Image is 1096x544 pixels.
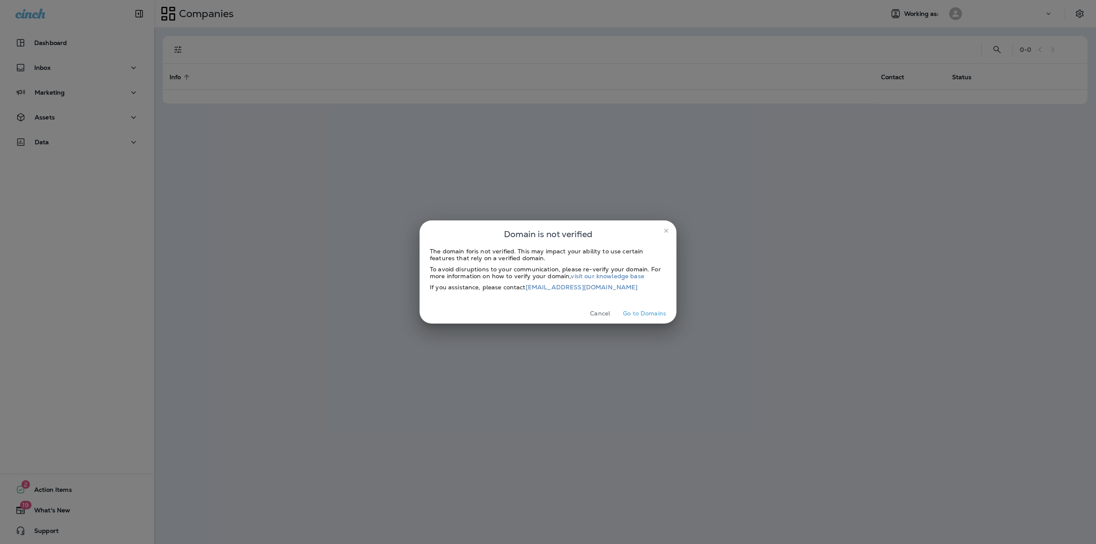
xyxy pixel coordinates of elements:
a: [EMAIL_ADDRESS][DOMAIN_NAME] [526,283,638,291]
button: Go to Domains [619,307,670,320]
div: The domain for is not verified. This may impact your ability to use certain features that rely on... [430,248,666,262]
button: close [659,224,673,238]
button: Cancel [584,307,616,320]
a: visit our knowledge base [571,272,644,280]
div: If you assistance, please contact [430,284,666,291]
div: To avoid disruptions to your communication, please re-verify your domain. For more information on... [430,266,666,279]
span: Domain is not verified [504,227,593,241]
